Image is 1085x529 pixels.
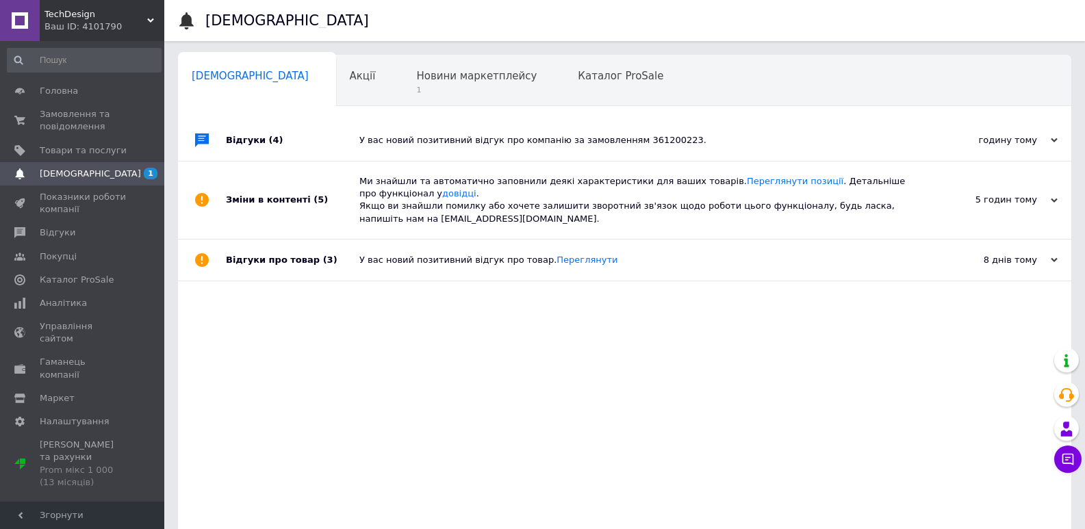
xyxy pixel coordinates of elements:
[226,240,359,281] div: Відгуки про товар
[40,392,75,404] span: Маркет
[40,415,110,428] span: Налаштування
[1054,446,1082,473] button: Чат з покупцем
[205,12,369,29] h1: [DEMOGRAPHIC_DATA]
[40,191,127,216] span: Показники роботи компанії
[350,70,376,82] span: Акції
[442,188,476,198] a: довідці
[40,250,77,263] span: Покупці
[226,120,359,161] div: Відгуки
[578,70,663,82] span: Каталог ProSale
[226,162,359,239] div: Зміни в контенті
[747,176,843,186] a: Переглянути позиції
[40,227,75,239] span: Відгуки
[40,464,127,489] div: Prom мікс 1 000 (13 місяців)
[557,255,617,265] a: Переглянути
[40,297,87,309] span: Аналітика
[359,134,921,146] div: У вас новий позитивний відгук про компанію за замовленням 361200223.
[921,194,1058,206] div: 5 годин тому
[7,48,162,73] input: Пошук
[359,254,921,266] div: У вас новий позитивний відгук про товар.
[269,135,283,145] span: (4)
[40,144,127,157] span: Товари та послуги
[40,439,127,489] span: [PERSON_NAME] та рахунки
[40,108,127,133] span: Замовлення та повідомлення
[416,85,537,95] span: 1
[40,274,114,286] span: Каталог ProSale
[323,255,337,265] span: (3)
[921,134,1058,146] div: годину тому
[44,21,164,33] div: Ваш ID: 4101790
[359,175,921,225] div: Ми знайшли та автоматично заповнили деякі характеристики для ваших товарів. . Детальніше про функ...
[40,356,127,380] span: Гаманець компанії
[416,70,537,82] span: Новини маркетплейсу
[44,8,147,21] span: TechDesign
[40,320,127,345] span: Управління сайтом
[192,70,309,82] span: [DEMOGRAPHIC_DATA]
[314,194,328,205] span: (5)
[40,85,78,97] span: Головна
[144,168,157,179] span: 1
[921,254,1058,266] div: 8 днів тому
[40,168,141,180] span: [DEMOGRAPHIC_DATA]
